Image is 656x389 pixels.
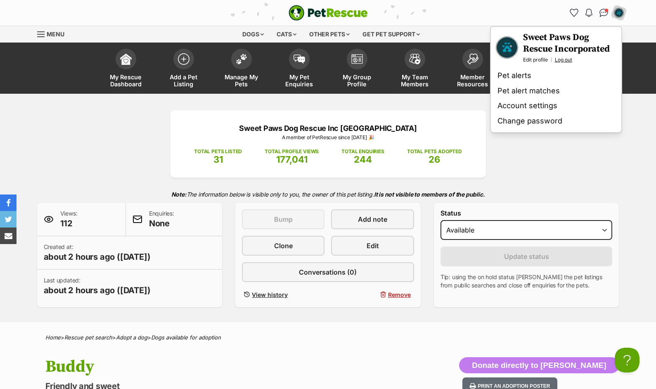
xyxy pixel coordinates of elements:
[613,7,624,18] img: Sweet Paws Dog Rescue Incorporated profile pic
[440,247,613,266] button: Update status
[213,45,270,94] a: Manage My Pets
[583,6,596,19] button: Notifications
[223,74,260,88] span: Manage My Pets
[155,45,213,94] a: Add a Pet Listing
[440,209,613,217] label: Status
[265,148,319,155] p: TOTAL PROFILE VIEWS
[610,4,627,21] button: My account
[599,9,608,17] img: chat-41dd97257d64d25036548639549fe6c8038ab92f7586957e7f3b1b290dea8141.svg
[107,74,144,88] span: My Rescue Dashboard
[367,241,379,251] span: Edit
[615,348,639,372] iframe: Help Scout Beacon - Open
[47,31,64,38] span: Menu
[409,54,421,64] img: team-members-icon-5396bd8760b3fe7c0b43da4ab00e1e3bb1a5d9ba89233759b79545d2d3fc5d0d.svg
[303,26,355,43] div: Other pets
[45,357,395,376] h1: Buddy
[467,53,478,64] img: member-resources-icon-8e73f808a243e03378d46382f2149f9095a855e16c252ad45f914b54edf8863c.svg
[331,236,414,256] a: Edit
[354,154,372,165] span: 244
[274,241,293,251] span: Clone
[294,55,305,64] img: pet-enquiries-icon-7e3ad2cf08bfb03b45e93fb7055b45f3efa6380592205ae92323e6603595dc1f.svg
[358,214,387,224] span: Add note
[171,191,187,198] strong: Note:
[237,26,270,43] div: Dogs
[339,74,376,88] span: My Group Profile
[64,334,112,341] a: Rescue pet search
[454,74,491,88] span: Member Resources
[494,114,618,129] a: Change password
[331,289,414,301] button: Remove
[151,334,221,341] a: Dogs available for adoption
[25,334,632,341] div: > > >
[494,68,618,83] a: Pet alerts
[60,218,78,229] span: 112
[328,45,386,94] a: My Group Profile
[357,26,426,43] div: Get pet support
[497,37,517,58] img: Sweet Paws Dog Rescue Incorporated profile pic
[120,53,132,65] img: dashboard-icon-eb2f2d2d3e046f16d808141f083e7271f6b2e854fb5c12c21221c1fb7104beca.svg
[194,148,242,155] p: TOTAL PETS LISTED
[271,26,302,43] div: Cats
[183,123,474,134] p: Sweet Paws Dog Rescue Inc [GEOGRAPHIC_DATA]
[44,285,151,296] span: about 2 hours ago ([DATE])
[494,98,618,114] a: Account settings
[252,290,288,299] span: View history
[45,334,61,341] a: Home
[178,53,189,65] img: add-pet-listing-icon-0afa8454b4691262ce3f59096e99ab1cd57d4a30225e0717b998d2c9b9846f56.svg
[341,148,384,155] p: TOTAL ENQUIRIES
[299,267,357,277] span: Conversations (0)
[242,289,324,301] a: View history
[396,74,433,88] span: My Team Members
[496,36,518,59] a: Your profile
[444,45,502,94] a: Member Resources
[37,186,619,203] p: The information below is visible only to you, the owner of this pet listing.
[242,262,414,282] a: Conversations (0)
[388,290,411,299] span: Remove
[289,5,368,21] img: logo-e224e6f780fb5917bec1dbf3a21bbac754714ae5b6737aabdf751b685950b380.svg
[504,251,549,261] span: Update status
[289,5,368,21] a: PetRescue
[60,209,78,229] p: Views:
[459,357,619,374] button: Donate directly to [PERSON_NAME]
[276,154,308,165] span: 177,041
[407,148,462,155] p: TOTAL PETS ADOPTED
[523,57,548,63] a: Edit profile
[165,74,202,88] span: Add a Pet Listing
[386,45,444,94] a: My Team Members
[568,6,625,19] ul: Account quick links
[585,9,592,17] img: notifications-46538b983faf8c2785f20acdc204bb7945ddae34d4c08c2a6579f10ce5e182be.svg
[555,57,572,63] a: Log out
[213,154,223,165] span: 31
[44,276,151,296] p: Last updated:
[331,209,414,229] a: Add note
[568,6,581,19] a: Favourites
[494,83,618,99] a: Pet alert matches
[597,6,611,19] a: Conversations
[274,214,293,224] span: Bump
[440,273,613,289] p: Tip: using the on hold status [PERSON_NAME] the pet listings from public searches and close off e...
[429,154,440,165] span: 26
[270,45,328,94] a: My Pet Enquiries
[374,191,485,198] strong: It is not visible to members of the public.
[242,209,324,229] button: Bump
[97,45,155,94] a: My Rescue Dashboard
[281,74,318,88] span: My Pet Enquiries
[183,134,474,141] p: A member of PetRescue since [DATE] 🎉
[44,243,151,263] p: Created at:
[242,236,324,256] a: Clone
[149,218,174,229] span: None
[44,251,151,263] span: about 2 hours ago ([DATE])
[116,334,147,341] a: Adopt a dog
[236,54,247,64] img: manage-my-pets-icon-02211641906a0b7f246fdf0571729dbe1e7629f14944591b6c1af311fb30b64b.svg
[351,54,363,64] img: group-profile-icon-3fa3cf56718a62981997c0bc7e787c4b2cf8bcc04b72c1350f741eb67cf2f40e.svg
[523,32,616,55] a: Your profile
[37,26,70,41] a: Menu
[523,32,616,55] h3: Sweet Paws Dog Rescue Incorporated
[149,209,174,229] p: Enquiries:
